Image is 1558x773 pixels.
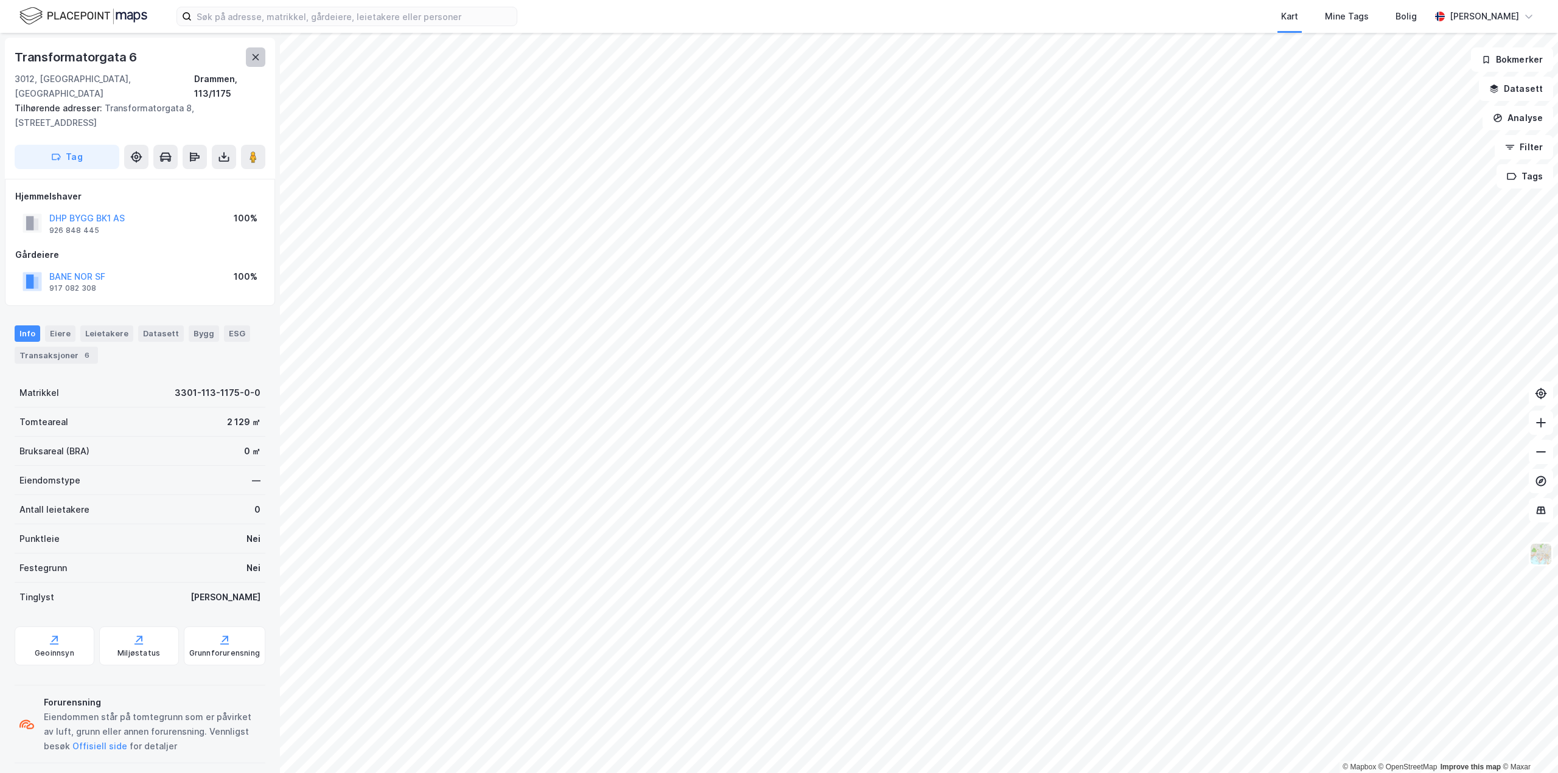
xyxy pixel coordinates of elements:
[1529,542,1553,566] img: Z
[1281,9,1298,24] div: Kart
[19,532,60,546] div: Punktleie
[49,226,99,235] div: 926 848 445
[19,415,68,429] div: Tomteareal
[190,590,260,605] div: [PERSON_NAME]
[1495,135,1553,159] button: Filter
[189,325,219,341] div: Bygg
[194,72,265,101] div: Drammen, 113/1175
[81,349,93,361] div: 6
[19,386,59,400] div: Matrikkel
[44,710,260,754] div: Eiendommen står på tomtegrunn som er påvirket av luft, grunn eller annen forurensning. Vennligst ...
[1441,763,1501,771] a: Improve this map
[15,248,265,262] div: Gårdeiere
[246,561,260,575] div: Nei
[1497,164,1553,189] button: Tags
[227,415,260,429] div: 2 129 ㎡
[1325,9,1369,24] div: Mine Tags
[15,347,98,364] div: Transaksjoner
[44,695,260,710] div: Forurensning
[1396,9,1417,24] div: Bolig
[1378,763,1437,771] a: OpenStreetMap
[138,325,184,341] div: Datasett
[234,211,257,226] div: 100%
[244,444,260,459] div: 0 ㎡
[224,325,250,341] div: ESG
[1497,715,1558,773] div: Kontrollprogram for chat
[189,648,260,658] div: Grunnforurensning
[49,283,96,293] div: 917 082 308
[15,72,194,101] div: 3012, [GEOGRAPHIC_DATA], [GEOGRAPHIC_DATA]
[175,386,260,400] div: 3301-113-1175-0-0
[1450,9,1519,24] div: [PERSON_NAME]
[192,7,517,26] input: Søk på adresse, matrikkel, gårdeiere, leietakere eller personer
[117,648,160,658] div: Miljøstatus
[80,325,133,341] div: Leietakere
[1343,763,1376,771] a: Mapbox
[19,473,80,488] div: Eiendomstype
[19,502,89,517] div: Antall leietakere
[19,590,54,605] div: Tinglyst
[15,47,139,67] div: Transformatorgata 6
[246,532,260,546] div: Nei
[252,473,260,488] div: —
[1479,77,1553,101] button: Datasett
[254,502,260,517] div: 0
[19,444,89,459] div: Bruksareal (BRA)
[1483,106,1553,130] button: Analyse
[19,561,67,575] div: Festegrunn
[15,325,40,341] div: Info
[19,5,147,27] img: logo.f888ab2527a4732fd821a326f86c7f29.svg
[1497,715,1558,773] iframe: Chat Widget
[15,101,256,130] div: Transformatorgata 8, [STREET_ADDRESS]
[1471,47,1553,72] button: Bokmerker
[35,648,74,658] div: Geoinnsyn
[15,189,265,204] div: Hjemmelshaver
[45,325,75,341] div: Eiere
[234,269,257,284] div: 100%
[15,145,119,169] button: Tag
[15,103,105,113] span: Tilhørende adresser:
